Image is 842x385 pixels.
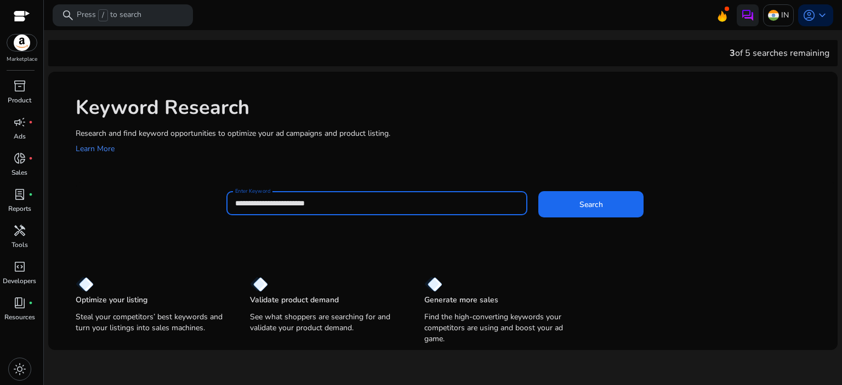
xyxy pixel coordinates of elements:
span: light_mode [13,363,26,376]
p: Generate more sales [424,295,498,306]
p: Tools [12,240,28,250]
button: Search [538,191,644,217]
p: Ads [14,131,26,141]
span: 3 [730,47,735,59]
img: diamond.svg [424,277,442,292]
p: Find the high-converting keywords your competitors are using and boost your ad game. [424,312,577,344]
p: Developers [3,276,36,286]
img: amazon.svg [7,35,37,51]
p: IN [781,5,789,25]
span: account_circle [803,9,816,22]
span: book_4 [13,296,26,309]
img: in.svg [768,10,779,21]
span: fiber_manual_record [29,192,33,197]
span: handyman [13,224,26,237]
span: donut_small [13,152,26,165]
p: Product [8,95,31,105]
span: campaign [13,116,26,129]
span: fiber_manual_record [29,120,33,124]
h1: Keyword Research [76,96,827,119]
p: Research and find keyword opportunities to optimize your ad campaigns and product listing. [76,128,827,139]
p: Sales [12,168,27,177]
a: Learn More [76,143,115,154]
p: Press to search [77,9,141,21]
img: diamond.svg [250,277,268,292]
p: Resources [4,312,35,322]
p: Steal your competitors’ best keywords and turn your listings into sales machines. [76,312,228,334]
p: Optimize your listing [76,295,147,306]
span: / [98,9,108,21]
span: fiber_manual_record [29,301,33,305]
img: diamond.svg [76,277,94,292]
p: Marketplace [7,55,37,64]
span: search [61,9,75,22]
span: keyboard_arrow_down [816,9,829,22]
div: of 5 searches remaining [730,47,829,60]
mat-label: Enter Keyword [235,187,270,195]
span: Search [579,199,603,210]
p: See what shoppers are searching for and validate your product demand. [250,312,402,334]
span: inventory_2 [13,79,26,93]
span: code_blocks [13,260,26,273]
span: fiber_manual_record [29,156,33,160]
p: Validate product demand [250,295,339,306]
p: Reports [8,204,31,214]
span: lab_profile [13,188,26,201]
